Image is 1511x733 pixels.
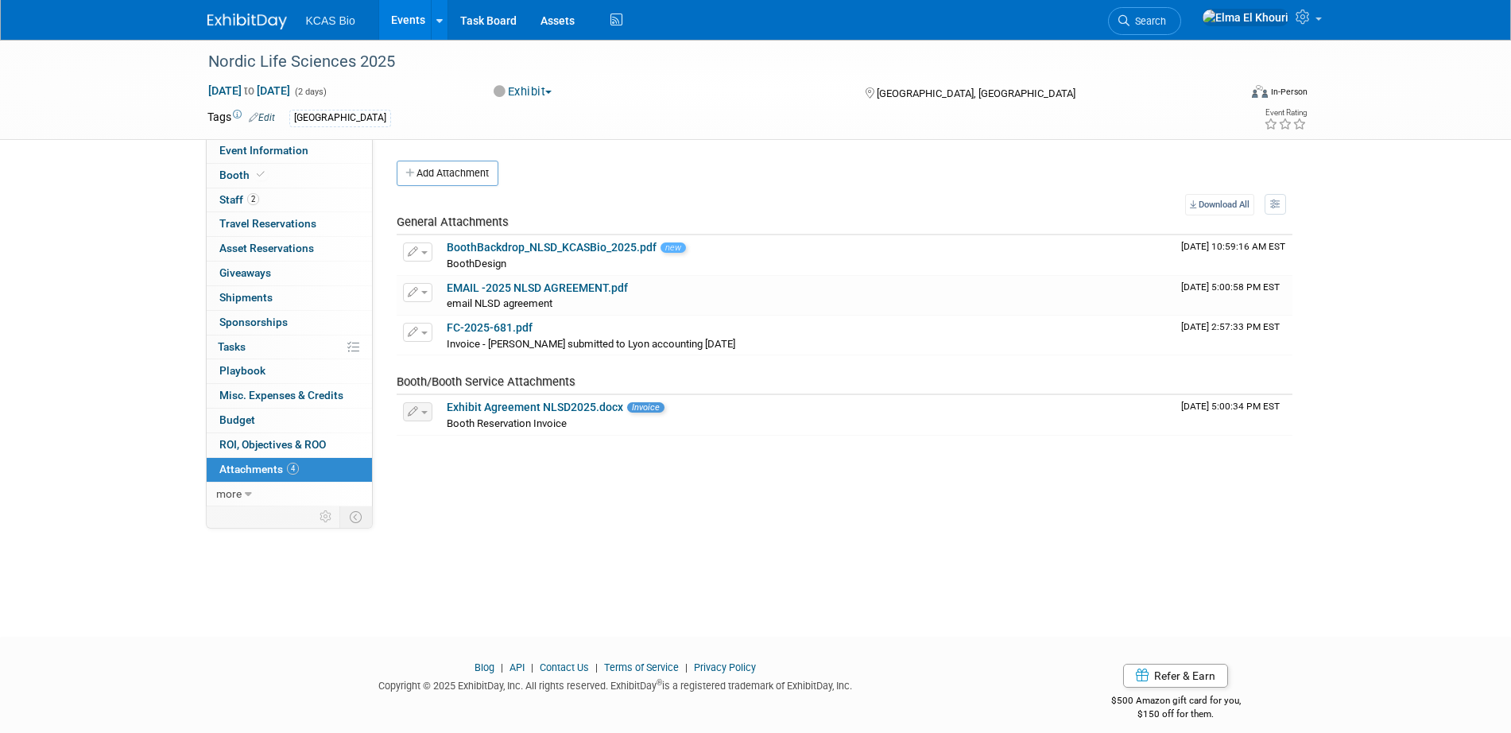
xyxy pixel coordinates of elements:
[1175,395,1292,435] td: Upload Timestamp
[1175,276,1292,316] td: Upload Timestamp
[242,84,257,97] span: to
[207,188,372,212] a: Staff2
[207,675,1025,693] div: Copyright © 2025 ExhibitDay, Inc. All rights reserved. ExhibitDay is a registered trademark of Ex...
[447,321,533,334] a: FC-2025-681.pdf
[604,661,679,673] a: Terms of Service
[219,217,316,230] span: Travel Reservations
[1145,83,1308,107] div: Event Format
[1175,316,1292,355] td: Upload Timestamp
[203,48,1215,76] div: Nordic Life Sciences 2025
[247,193,259,205] span: 2
[207,83,291,98] span: [DATE] [DATE]
[1252,85,1268,98] img: Format-Inperson.png
[207,109,275,127] td: Tags
[1181,281,1280,293] span: Upload Timestamp
[219,266,271,279] span: Giveaways
[397,215,509,229] span: General Attachments
[1129,15,1166,27] span: Search
[497,661,507,673] span: |
[447,401,623,413] a: Exhibit Agreement NLSD2025.docx
[447,281,628,294] a: EMAIL -2025 NLSD AGREEMENT.pdf
[207,433,372,457] a: ROI, Objectives & ROO
[219,242,314,254] span: Asset Reservations
[207,139,372,163] a: Event Information
[661,242,686,253] span: new
[694,661,756,673] a: Privacy Policy
[591,661,602,673] span: |
[509,661,525,673] a: API
[447,338,735,350] span: Invoice - [PERSON_NAME] submitted to Lyon accounting [DATE]
[447,241,657,254] a: BoothBackdrop_NLSD_KCASBio_2025.pdf
[475,661,494,673] a: Blog
[219,364,265,377] span: Playbook
[627,402,664,413] span: Invoice
[1202,9,1289,26] img: Elma El Khouri
[1048,708,1304,721] div: $150 off for them.
[1270,86,1308,98] div: In-Person
[1048,684,1304,720] div: $500 Amazon gift card for you,
[540,661,589,673] a: Contact Us
[257,170,265,179] i: Booth reservation complete
[1185,194,1254,215] a: Download All
[219,169,268,181] span: Booth
[1181,401,1280,412] span: Upload Timestamp
[218,340,246,353] span: Tasks
[397,374,575,389] span: Booth/Booth Service Attachments
[249,112,275,123] a: Edit
[219,144,308,157] span: Event Information
[488,83,558,100] button: Exhibit
[1175,235,1292,275] td: Upload Timestamp
[447,258,506,270] span: BoothDesign
[339,506,372,527] td: Toggle Event Tabs
[207,164,372,188] a: Booth
[219,389,343,401] span: Misc. Expenses & Credits
[207,311,372,335] a: Sponsorships
[207,483,372,506] a: more
[219,316,288,328] span: Sponsorships
[207,335,372,359] a: Tasks
[207,409,372,432] a: Budget
[287,463,299,475] span: 4
[877,87,1075,99] span: [GEOGRAPHIC_DATA], [GEOGRAPHIC_DATA]
[447,297,552,309] span: email NLSD agreement
[207,384,372,408] a: Misc. Expenses & Credits
[219,193,259,206] span: Staff
[1181,241,1285,252] span: Upload Timestamp
[312,506,340,527] td: Personalize Event Tab Strip
[207,359,372,383] a: Playbook
[1264,109,1307,117] div: Event Rating
[219,463,299,475] span: Attachments
[207,286,372,310] a: Shipments
[1108,7,1181,35] a: Search
[207,14,287,29] img: ExhibitDay
[289,110,391,126] div: [GEOGRAPHIC_DATA]
[681,661,692,673] span: |
[447,417,567,429] span: Booth Reservation Invoice
[207,212,372,236] a: Travel Reservations
[219,413,255,426] span: Budget
[657,678,662,687] sup: ®
[1123,664,1228,688] a: Refer & Earn
[207,237,372,261] a: Asset Reservations
[397,161,498,186] button: Add Attachment
[207,458,372,482] a: Attachments4
[306,14,355,27] span: KCAS Bio
[207,262,372,285] a: Giveaways
[527,661,537,673] span: |
[1181,321,1280,332] span: Upload Timestamp
[219,291,273,304] span: Shipments
[216,487,242,500] span: more
[293,87,327,97] span: (2 days)
[219,438,326,451] span: ROI, Objectives & ROO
